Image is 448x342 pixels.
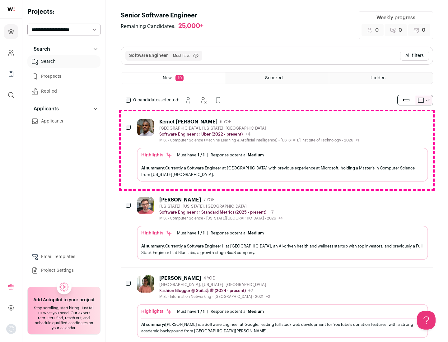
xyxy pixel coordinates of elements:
div: [US_STATE], [US_STATE], [GEOGRAPHIC_DATA] [159,204,283,209]
a: Kemet [PERSON_NAME] 6 YOE [GEOGRAPHIC_DATA], [US_STATE], [GEOGRAPHIC_DATA] Software Engineer @ Ub... [137,119,428,182]
span: +2 [266,295,270,298]
a: Company Lists [4,67,18,81]
span: 10 [175,75,184,81]
span: +7 [248,289,253,293]
span: Hidden [371,76,385,80]
a: Projects [4,24,18,39]
ul: | [177,153,264,158]
a: Applicants [27,115,100,127]
div: [GEOGRAPHIC_DATA], [US_STATE], [GEOGRAPHIC_DATA] [159,282,270,287]
div: Currently a Software Engineer at [GEOGRAPHIC_DATA] with previous experience at Microsoft, holding... [141,165,424,178]
h2: Add Autopilot to your project [33,297,95,303]
div: Response potential: [211,153,264,158]
img: nopic.png [6,324,16,334]
span: AI summary: [141,166,165,170]
button: All filters [400,51,429,61]
span: Medium [248,231,264,235]
span: 0 candidates [133,98,161,102]
div: M.S. - Computer Science - [US_STATE][GEOGRAPHIC_DATA] - 2026 [159,216,283,221]
p: Software Engineer @ Uber (2022 - present) [159,132,243,137]
span: 1 / 1 [198,231,205,235]
a: Add Autopilot to your project Stop scrolling, start hiring. Just tell us what you need. Our exper... [27,287,100,335]
a: Search [27,55,100,68]
span: Must have [173,53,190,58]
span: Medium [248,309,264,313]
button: Search [27,43,100,55]
p: Fashion Blogger @ Suila水啦 (2024 - present) [159,288,246,293]
div: [PERSON_NAME] [159,197,201,203]
div: Currently a Software Engineer II at [GEOGRAPHIC_DATA], an AI-driven health and wellness startup w... [141,243,424,256]
img: 92c6d1596c26b24a11d48d3f64f639effaf6bd365bf059bea4cfc008ddd4fb99.jpg [137,197,154,214]
span: New [163,76,172,80]
a: Project Settings [27,264,100,277]
div: Kemet [PERSON_NAME] [159,119,217,125]
div: [PERSON_NAME] [159,275,201,281]
span: 0 [375,26,379,34]
button: Software Engineer [129,53,168,59]
a: Email Templates [27,251,100,263]
ul: | [177,309,264,314]
a: Replied [27,85,100,98]
div: Must have: [177,309,205,314]
button: Applicants [27,103,100,115]
h2: Projects: [27,7,100,16]
div: Weekly progress [376,14,415,21]
span: +1 [356,138,359,142]
a: Hidden [329,72,433,84]
div: Stop scrolling, start hiring. Just tell us what you need. Our expert recruiters find, reach out, ... [31,306,96,330]
span: Snoozed [265,76,283,80]
div: Highlights [141,308,172,315]
div: 25,000+ [178,22,203,30]
a: Prospects [27,70,100,83]
div: Highlights [141,230,172,236]
button: Snooze [182,94,194,106]
img: ebffc8b94a612106133ad1a79c5dcc917f1f343d62299c503ebb759c428adb03.jpg [137,275,154,293]
span: AI summary: [141,322,165,326]
span: Remaining Candidates: [121,23,176,30]
div: M.S. - Information Networking - [GEOGRAPHIC_DATA] - 2021 [159,294,270,299]
ul: | [177,231,264,236]
img: wellfound-shorthand-0d5821cbd27db2630d0214b213865d53afaa358527fdda9d0ea32b1df1b89c2c.svg [7,7,15,11]
div: Response potential: [211,309,264,314]
a: [PERSON_NAME] 7 YOE [US_STATE], [US_STATE], [GEOGRAPHIC_DATA] Software Engineer @ Standard Metric... [137,197,428,260]
h1: Senior Software Engineer [121,11,210,20]
div: Response potential: [211,231,264,236]
div: M.S. - Computer Science (Machine Learning & Artificial Intelligence) - [US_STATE] Institute of Te... [159,138,359,143]
iframe: Help Scout Beacon - Open [417,311,436,330]
p: Search [30,45,50,53]
span: 0 [422,26,425,34]
span: AI summary: [141,244,165,248]
div: [PERSON_NAME] is a Software Engineer at Google, leading full stack web development for YouTube's ... [141,321,424,334]
button: Add to Prospects [212,94,224,106]
a: [PERSON_NAME] 4 YOE [GEOGRAPHIC_DATA], [US_STATE], [GEOGRAPHIC_DATA] Fashion Blogger @ Suila水啦 (2... [137,275,428,338]
button: Hide [197,94,209,106]
div: [GEOGRAPHIC_DATA], [US_STATE], [GEOGRAPHIC_DATA] [159,126,359,131]
img: 927442a7649886f10e33b6150e11c56b26abb7af887a5a1dd4d66526963a6550.jpg [137,119,154,136]
div: Highlights [141,152,172,158]
a: Snoozed [225,72,329,84]
p: Software Engineer @ Standard Metrics (2025 - present) [159,210,266,215]
span: 1 / 1 [198,153,205,157]
div: Must have: [177,231,205,236]
span: +7 [269,210,274,215]
span: +4 [245,132,250,136]
span: Medium [248,153,264,157]
span: +4 [278,216,283,220]
span: 1 / 1 [198,309,205,313]
span: 4 YOE [203,276,215,281]
span: 0 [399,26,402,34]
div: Must have: [177,153,205,158]
span: selected: [133,97,180,103]
span: 7 YOE [203,197,214,202]
span: 6 YOE [220,119,231,124]
p: Applicants [30,105,59,113]
button: Open dropdown [6,324,16,334]
a: Company and ATS Settings [4,45,18,60]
